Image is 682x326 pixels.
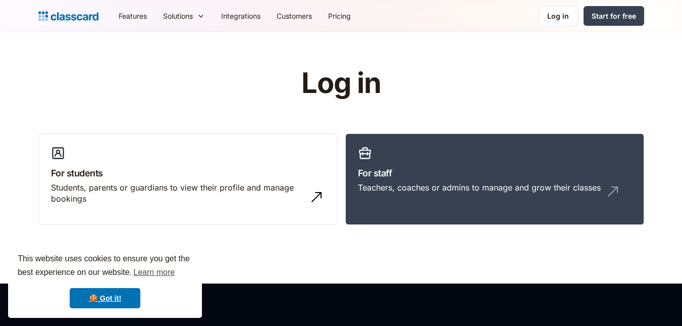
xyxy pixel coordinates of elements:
[8,243,202,318] div: cookieconsent
[584,6,644,26] a: Start for free
[38,133,337,225] a: For studentsStudents, parents or guardians to view their profile and manage bookings
[345,133,644,225] a: For staffTeachers, coaches or admins to manage and grow their classes
[269,5,320,27] a: Customers
[181,68,501,99] h1: Log in
[547,11,569,21] div: Log in
[70,288,140,308] a: dismiss cookie message
[358,166,632,180] h3: For staff
[213,5,269,27] a: Integrations
[132,265,176,280] a: learn more about cookies
[155,5,213,27] div: Solutions
[111,5,155,27] a: Features
[539,6,578,26] a: Log in
[18,253,192,280] span: This website uses cookies to ensure you get the best experience on our website.
[51,182,304,205] div: Students, parents or guardians to view their profile and manage bookings
[358,182,601,193] div: Teachers, coaches or admins to manage and grow their classes
[38,9,98,23] a: home
[163,11,193,21] div: Solutions
[51,166,325,180] h3: For students
[320,5,359,27] a: Pricing
[592,11,636,21] div: Start for free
